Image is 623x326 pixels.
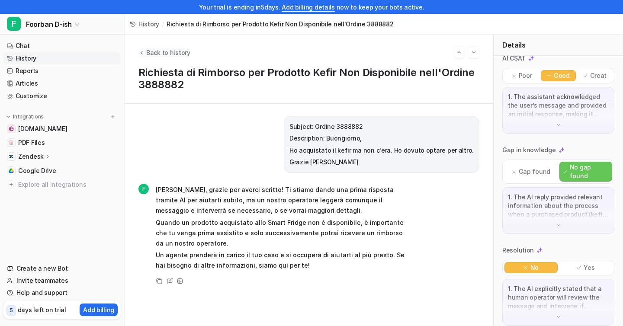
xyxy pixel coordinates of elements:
[18,305,66,314] p: days left on trial
[167,19,394,29] span: Richiesta di Rimborso per Prodotto Kefir Non Disponibile nell'Ordine 3888882
[7,17,21,31] span: F
[130,19,159,29] a: History
[556,314,562,320] img: down-arrow
[138,67,479,91] h1: Richiesta di Rimborso per Prodotto Kefir Non Disponibile nell'Ordine 3888882
[3,137,121,149] a: PDF FilesPDF Files
[110,114,116,120] img: menu_add.svg
[80,304,118,316] button: Add billing
[18,125,67,133] span: [DOMAIN_NAME]
[508,193,609,219] p: 1. The AI reply provided relevant information about the process when a purchased product (kefir) ...
[7,180,16,189] img: explore all integrations
[556,222,562,228] img: down-arrow
[570,163,608,180] p: No gap found
[3,123,121,135] a: www.foorban.com[DOMAIN_NAME]
[83,305,114,314] p: Add billing
[530,263,539,272] p: No
[3,112,46,121] button: Integrations
[508,93,609,118] p: 1. The assistant acknowledged the user's message and provided an initial response, making it clea...
[502,146,556,154] p: Gap in knowledge
[3,40,121,52] a: Chat
[3,65,121,77] a: Reports
[494,35,623,56] div: Details
[5,114,11,120] img: expand menu
[156,185,409,216] p: [PERSON_NAME], grazie per averci scritto! Ti stiamo dando una prima risposta tramite AI per aiuta...
[584,263,594,272] p: Yes
[502,246,534,255] p: Resolution
[9,126,14,131] img: www.foorban.com
[282,3,335,11] a: Add billing details
[3,77,121,89] a: Articles
[3,275,121,287] a: Invite teammates
[471,48,477,56] img: Next session
[18,138,45,147] span: PDF Files
[289,157,474,167] p: Grazie [PERSON_NAME]
[502,54,526,63] p: AI CSAT
[289,121,474,132] p: Subject: Ordine 3888882
[3,262,121,275] a: Create a new Bot
[26,18,72,30] span: Foorban D-ish
[18,166,56,175] span: Google Drive
[468,47,479,58] button: Go to next session
[519,167,550,176] p: Gap found
[162,19,164,29] span: /
[3,165,121,177] a: Google DriveGoogle Drive
[3,179,121,191] a: Explore all integrations
[554,71,570,80] p: Good
[10,307,13,314] p: 5
[156,250,409,271] p: Un agente prenderà in carico il tuo caso e si occuperà di aiutarti al più presto. Se hai bisogno ...
[138,184,149,194] span: F
[456,48,462,56] img: Previous session
[3,52,121,64] a: History
[556,122,562,128] img: down-arrow
[18,178,117,192] span: Explore all integrations
[146,48,190,57] span: Back to history
[9,154,14,159] img: Zendesk
[519,71,532,80] p: Poor
[9,140,14,145] img: PDF Files
[590,71,607,80] p: Great
[18,152,44,161] p: Zendesk
[3,90,121,102] a: Customize
[3,287,121,299] a: Help and support
[289,133,474,144] p: Description: Buongiorno,
[13,113,44,120] p: Integrations
[289,145,474,156] p: Ho acquistato il kefir ma non c'era. Ho dovuto optare per altro.
[156,217,409,249] p: Quando un prodotto acquistato allo Smart Fridge non è disponibile, è importante che tu venga prim...
[138,48,190,57] button: Back to history
[138,19,159,29] span: History
[453,47,465,58] button: Go to previous session
[9,168,14,173] img: Google Drive
[508,284,609,310] p: 1. The AI explicitly stated that a human operator will review the message and intervene if necess...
